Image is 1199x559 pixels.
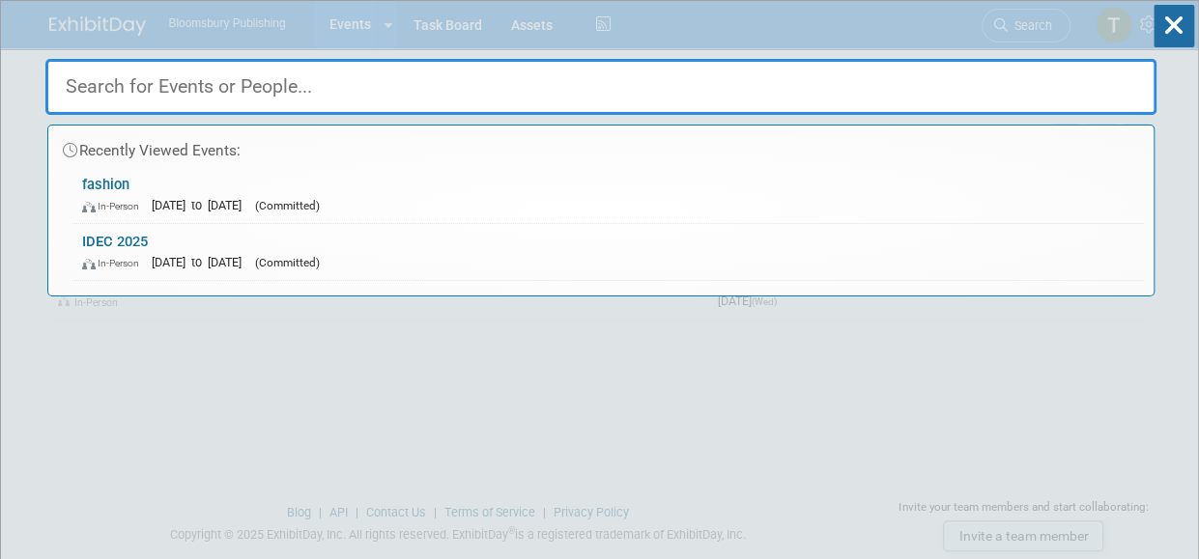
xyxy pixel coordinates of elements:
span: [DATE] to [DATE] [152,198,251,212]
span: (Committed) [255,256,320,269]
span: In-Person [82,257,148,269]
a: fashion In-Person [DATE] to [DATE] (Committed) [72,167,1144,223]
a: IDEC 2025 In-Person [DATE] to [DATE] (Committed) [72,224,1144,280]
span: In-Person [82,200,148,212]
div: Recently Viewed Events: [58,126,1144,167]
span: [DATE] to [DATE] [152,255,251,269]
span: (Committed) [255,199,320,212]
input: Search for Events or People... [45,59,1156,115]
